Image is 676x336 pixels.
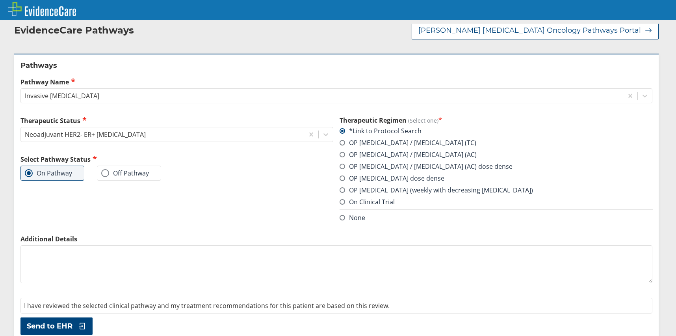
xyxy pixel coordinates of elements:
[340,138,476,147] label: OP [MEDICAL_DATA] / [MEDICAL_DATA] (TC)
[340,127,422,135] label: *Link to Protocol Search
[340,198,395,206] label: On Clinical Trial
[20,235,652,243] label: Additional Details
[340,162,513,171] label: OP [MEDICAL_DATA] / [MEDICAL_DATA] (AC) dose dense
[20,116,333,125] label: Therapeutic Status
[20,77,652,86] label: Pathway Name
[27,321,72,331] span: Send to EHR
[24,301,390,310] span: I have reviewed the selected clinical pathway and my treatment recommendations for this patient a...
[340,186,533,194] label: OP [MEDICAL_DATA] (weekly with decreasing [MEDICAL_DATA])
[20,61,652,70] h2: Pathways
[25,169,72,177] label: On Pathway
[340,116,652,125] h3: Therapeutic Regimen
[20,155,333,164] h2: Select Pathway Status
[340,174,444,183] label: OP [MEDICAL_DATA] dose dense
[101,169,149,177] label: Off Pathway
[340,213,365,222] label: None
[25,130,146,139] div: Neoadjuvant HER2- ER+ [MEDICAL_DATA]
[20,317,93,335] button: Send to EHR
[418,26,641,35] span: [PERSON_NAME] [MEDICAL_DATA] Oncology Pathways Portal
[408,117,438,124] span: (Select one)
[14,24,134,36] h2: EvidenceCare Pathways
[25,91,99,100] div: Invasive [MEDICAL_DATA]
[340,150,477,159] label: OP [MEDICAL_DATA] / [MEDICAL_DATA] (AC)
[412,21,659,39] button: [PERSON_NAME] [MEDICAL_DATA] Oncology Pathways Portal
[8,2,76,16] img: EvidenceCare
